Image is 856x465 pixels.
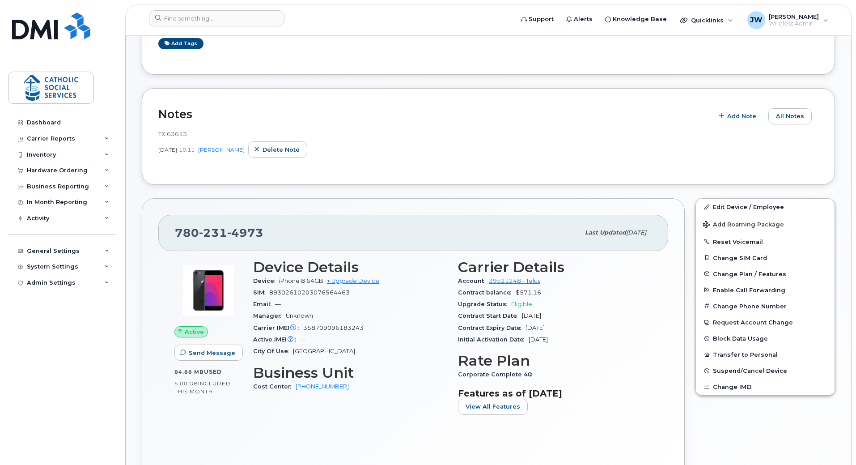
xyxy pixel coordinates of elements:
[327,277,379,284] a: + Upgrade Device
[466,402,520,411] span: View All Features
[296,383,349,390] a: [PHONE_NUMBER]
[174,380,198,387] span: 5.00 GB
[516,289,541,296] span: $571.16
[696,298,835,314] button: Change Phone Number
[253,336,301,343] span: Active IMEI
[696,330,835,346] button: Block Data Usage
[525,324,545,331] span: [DATE]
[515,10,560,28] a: Support
[458,324,525,331] span: Contract Expiry Date
[293,348,355,354] span: [GEOGRAPHIC_DATA]
[696,215,835,233] button: Add Roaming Package
[696,363,835,379] button: Suspend/Cancel Device
[560,10,599,28] a: Alerts
[599,10,673,28] a: Knowledge Base
[613,15,667,24] span: Knowledge Base
[458,388,652,399] h3: Features as of [DATE]
[696,199,835,215] a: Edit Device / Employee
[227,226,263,239] span: 4973
[158,146,177,154] span: [DATE]
[286,312,313,319] span: Unknown
[696,234,835,250] button: Reset Voicemail
[174,345,243,361] button: Send Message
[713,367,787,374] span: Suspend/Cancel Device
[769,20,819,27] span: Wireless Admin
[158,38,203,49] a: Add tags
[696,346,835,363] button: Transfer to Personal
[713,270,786,277] span: Change Plan / Features
[158,107,708,121] h2: Notes
[253,383,296,390] span: Cost Center
[696,266,835,282] button: Change Plan / Features
[263,145,300,154] span: Delete note
[691,17,724,24] span: Quicklinks
[458,371,537,378] span: Corporate Complete 40
[458,336,529,343] span: Initial Activation Date
[458,312,522,319] span: Contract Start Date
[741,11,835,29] div: Janusz Wojcik
[574,15,593,24] span: Alerts
[750,15,763,26] span: JW
[713,286,785,293] span: Enable Call Forwarding
[458,259,652,275] h3: Carrier Details
[199,226,227,239] span: 231
[175,226,263,239] span: 780
[279,277,323,284] span: iPhone 8 64GB
[458,353,652,369] h3: Rate Plan
[696,314,835,330] button: Request Account Change
[174,380,231,395] span: included this month
[253,289,269,296] span: SIM
[626,229,646,236] span: [DATE]
[253,277,279,284] span: Device
[768,108,812,124] button: All Notes
[696,282,835,298] button: Enable Call Forwarding
[189,349,235,357] span: Send Message
[489,277,540,284] a: 39521248 - Telus
[776,112,804,120] span: All Notes
[458,289,516,296] span: Contract balance
[198,146,245,153] a: [PERSON_NAME]
[301,336,306,343] span: —
[204,368,222,375] span: used
[713,108,764,124] button: Add Note
[269,289,350,296] span: 89302610203076564463
[696,250,835,266] button: Change SIM Card
[303,324,364,331] span: 358709096183243
[529,336,548,343] span: [DATE]
[585,229,626,236] span: Last updated
[253,365,447,381] h3: Business Unit
[529,15,554,24] span: Support
[253,259,447,275] h3: Device Details
[727,112,756,120] span: Add Note
[769,13,819,20] span: [PERSON_NAME]
[275,301,281,307] span: —
[149,10,284,26] input: Find something...
[522,312,541,319] span: [DATE]
[703,221,784,230] span: Add Roaming Package
[185,328,204,336] span: Active
[182,264,235,317] img: image20231002-3703462-bzhi73.jpeg
[253,348,293,354] span: City Of Use
[674,11,739,29] div: Quicklinks
[248,141,307,158] button: Delete note
[179,146,195,154] span: 10:11
[174,369,204,375] span: 84.88 MB
[253,301,275,307] span: Email
[817,426,849,458] iframe: Messenger Launcher
[511,301,532,307] span: Eligible
[253,312,286,319] span: Manager
[458,399,528,415] button: View All Features
[158,130,187,137] span: TX 63613
[458,277,489,284] span: Account
[253,324,303,331] span: Carrier IMEI
[696,379,835,395] button: Change IMEI
[458,301,511,307] span: Upgrade Status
